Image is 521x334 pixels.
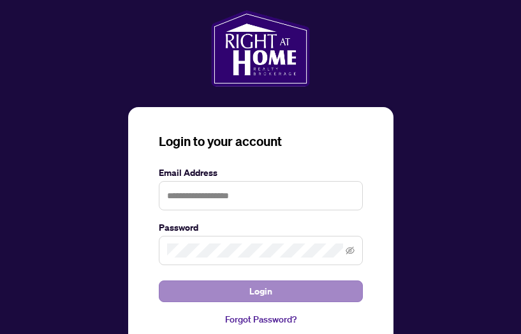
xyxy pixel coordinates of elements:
img: ma-logo [211,10,310,87]
span: eye-invisible [346,246,355,255]
a: Forgot Password? [159,312,363,326]
button: Login [159,280,363,302]
h3: Login to your account [159,133,363,150]
span: Login [249,281,272,301]
label: Password [159,221,363,235]
label: Email Address [159,166,363,180]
